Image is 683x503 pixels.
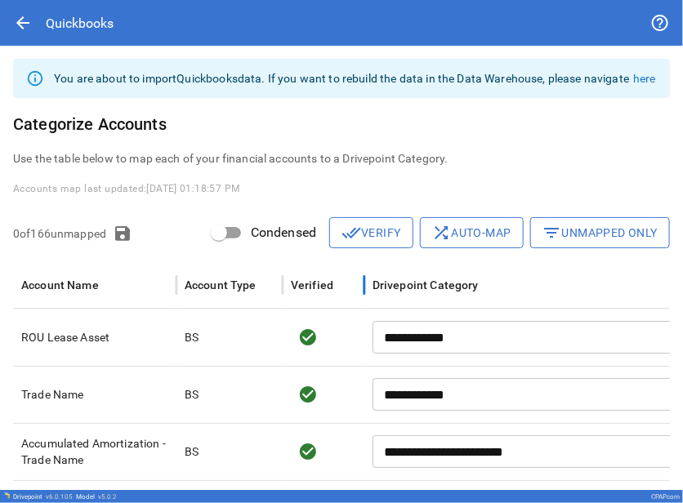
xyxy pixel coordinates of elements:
[251,223,316,243] span: Condensed
[98,493,117,501] span: v 5.0.2
[185,278,257,292] div: Account Type
[185,329,199,345] p: BS
[530,217,670,248] button: Unmapped Only
[341,223,361,243] span: done_all
[329,217,413,248] button: Verify
[542,223,562,243] span: filter_list
[373,278,479,292] div: Drivepoint Category
[13,225,106,242] p: 0 of 166 unmapped
[46,16,114,31] div: Quickbooks
[21,386,168,403] p: Trade Name
[21,278,99,292] div: Account Name
[13,183,240,194] span: Accounts map last updated: [DATE] 01:18:57 PM
[432,223,452,243] span: shuffle
[3,492,10,499] img: Drivepoint
[185,443,199,460] p: BS
[651,493,680,501] div: CPAPcom
[291,278,333,292] div: Verified
[76,493,117,501] div: Model
[46,493,73,501] span: v 6.0.105
[54,64,656,93] div: You are about to import Quickbooks data. If you want to rebuild the data in the Data Warehouse, p...
[21,435,168,468] p: Accumulated Amortization - Trade Name
[21,329,168,345] p: ROU Lease Asset
[185,386,199,403] p: BS
[13,13,33,33] span: arrow_back
[13,493,73,501] div: Drivepoint
[633,72,656,85] a: here
[13,111,670,137] h6: Categorize Accounts
[13,150,670,167] p: Use the table below to map each of your financial accounts to a Drivepoint Category.
[420,217,524,248] button: Auto-map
